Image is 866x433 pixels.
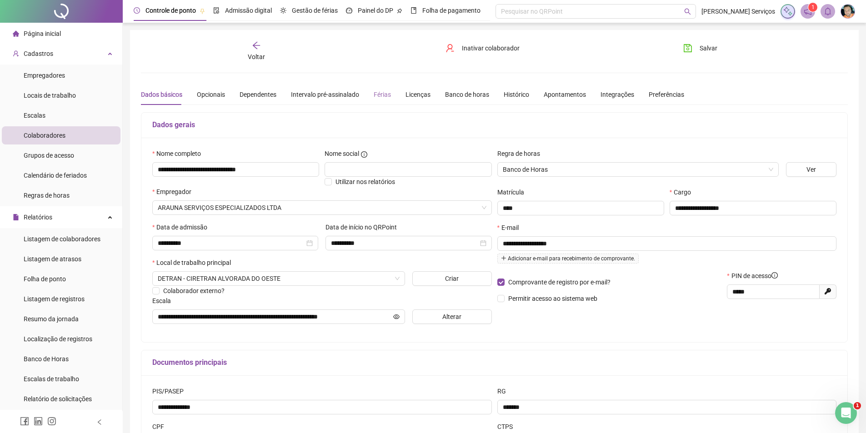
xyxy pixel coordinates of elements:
[497,386,512,396] label: RG
[13,50,19,57] span: user-add
[240,90,276,100] div: Dependentes
[804,7,812,15] span: notification
[397,8,402,14] span: pushpin
[335,178,395,185] span: Utilizar nos relatórios
[783,6,793,16] img: sparkle-icon.fc2bf0ac1784a2077858766a79e2daf3.svg
[24,50,53,57] span: Cadastros
[24,214,52,221] span: Relatórios
[731,271,778,281] span: PIN de acesso
[152,149,207,159] label: Nome completo
[152,258,237,268] label: Local de trabalho principal
[248,53,265,60] span: Voltar
[24,172,87,179] span: Calendário de feriados
[497,422,519,432] label: CTPS
[24,375,79,383] span: Escalas de trabalho
[501,255,506,261] span: plus
[152,119,836,130] h5: Dados gerais
[134,7,140,14] span: clock-circle
[24,112,45,119] span: Escalas
[152,222,213,232] label: Data de admissão
[393,314,400,320] span: eye
[20,417,29,426] span: facebook
[462,43,520,53] span: Inativar colaborador
[13,214,19,220] span: file
[412,309,492,324] button: Alterar
[152,386,190,396] label: PIS/PASEP
[422,7,481,14] span: Folha de pagamento
[163,287,225,294] span: Colaborador externo?
[808,3,817,12] sup: 1
[24,235,100,243] span: Listagem de colaboradores
[291,90,359,100] div: Intervalo pré-assinalado
[442,312,461,322] span: Alterar
[225,7,272,14] span: Admissão digital
[700,43,717,53] span: Salvar
[786,162,836,177] button: Ver
[24,295,85,303] span: Listagem de registros
[701,6,775,16] span: [PERSON_NAME] Serviços
[24,335,92,343] span: Localização de registros
[96,419,103,425] span: left
[445,274,459,284] span: Criar
[252,41,261,50] span: arrow-left
[854,402,861,409] span: 1
[497,223,525,233] label: E-mail
[346,7,352,14] span: dashboard
[24,132,65,139] span: Colaboradores
[325,222,403,232] label: Data de início no QRPoint
[47,417,56,426] span: instagram
[141,90,182,100] div: Dados básicos
[325,149,359,159] span: Nome social
[649,90,684,100] div: Preferências
[374,90,391,100] div: Férias
[24,275,66,283] span: Folha de ponto
[152,422,170,432] label: CPF
[412,271,492,286] button: Criar
[835,402,857,424] iframe: Intercom live chat
[446,44,455,53] span: user-delete
[410,7,417,14] span: book
[24,72,65,79] span: Empregadores
[670,187,697,197] label: Cargo
[497,149,546,159] label: Regra de horas
[24,92,76,99] span: Locais de trabalho
[508,279,611,286] span: Comprovante de registro por e-mail?
[158,201,486,214] span: ARAUNA SERVIÇOS ESPECIALIZADOS LTDA
[824,7,832,15] span: bell
[771,272,778,279] span: info-circle
[24,395,92,403] span: Relatório de solicitações
[503,163,773,176] span: Banco de Horas
[197,90,225,100] div: Opcionais
[811,4,815,10] span: 1
[24,192,70,199] span: Regras de horas
[497,254,639,264] span: Adicionar e-mail para recebimento de comprovante.
[152,357,836,368] h5: Documentos principais
[676,41,724,55] button: Salvar
[806,164,816,174] span: Ver
[841,5,855,18] img: 16970
[24,255,81,263] span: Listagem de atrasos
[504,90,529,100] div: Histórico
[158,272,400,285] span: AV. DUQUE DE CAXIAS ESQUINA COM A AV. 05 DE SETEMBRO, Nº 5082 – BAIRRO CENTRO, ALVORADA DO OESTE/...
[34,417,43,426] span: linkedin
[544,90,586,100] div: Apontamentos
[24,30,61,37] span: Página inicial
[13,30,19,37] span: home
[684,8,691,15] span: search
[200,8,205,14] span: pushpin
[292,7,338,14] span: Gestão de férias
[508,295,597,302] span: Permitir acesso ao sistema web
[405,90,430,100] div: Licenças
[601,90,634,100] div: Integrações
[24,152,74,159] span: Grupos de acesso
[213,7,220,14] span: file-done
[145,7,196,14] span: Controle de ponto
[439,41,526,55] button: Inativar colaborador
[497,187,530,197] label: Matrícula
[280,7,286,14] span: sun
[24,355,69,363] span: Banco de Horas
[24,315,79,323] span: Resumo da jornada
[683,44,692,53] span: save
[152,187,197,197] label: Empregador
[358,7,393,14] span: Painel do DP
